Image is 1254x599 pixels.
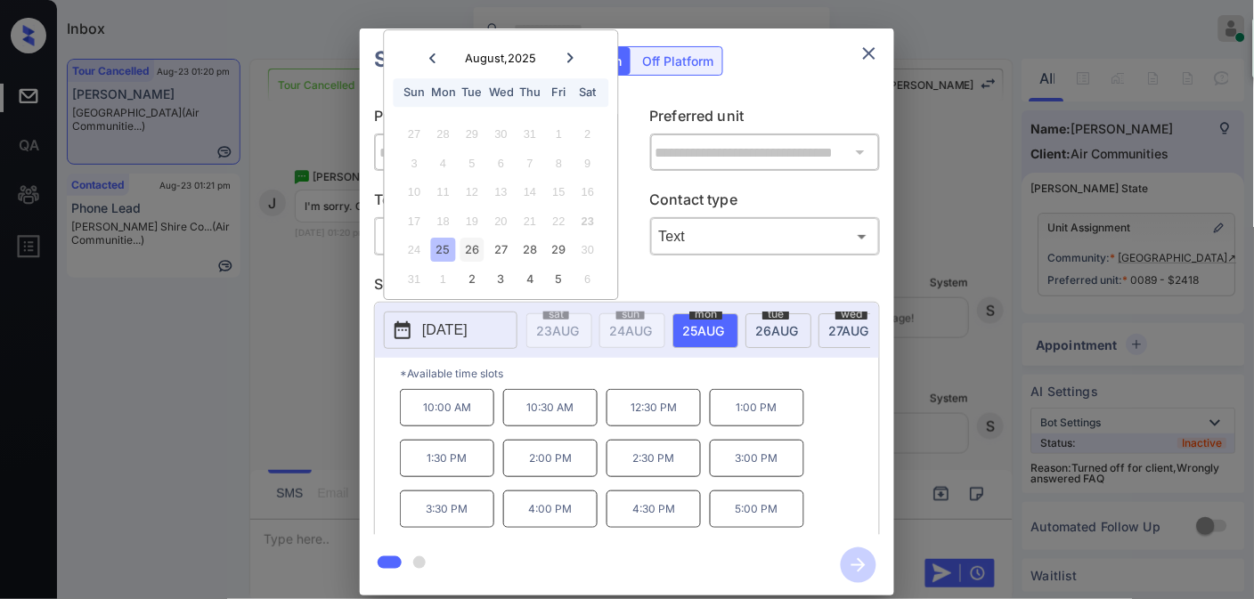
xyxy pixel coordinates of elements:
[518,81,542,105] div: Thu
[379,222,600,251] div: In Person
[575,181,599,205] div: Not available Saturday, August 16th, 2025
[422,320,468,341] p: [DATE]
[682,323,724,338] span: 25 AUG
[689,309,722,320] span: mon
[400,490,494,528] p: 3:30 PM
[755,323,798,338] span: 26 AUG
[503,490,598,528] p: 4:00 PM
[489,181,513,205] div: Not available Wednesday, August 13th, 2025
[547,267,571,291] div: Choose Friday, September 5th, 2025
[710,440,804,477] p: 3:00 PM
[547,123,571,147] div: Not available Friday, August 1st, 2025
[710,490,804,528] p: 5:00 PM
[650,189,881,217] p: Contact type
[518,267,542,291] div: Choose Thursday, September 4th, 2025
[374,105,605,134] p: Preferred community
[431,239,455,263] div: Choose Monday, August 25th, 2025
[830,542,887,588] button: btn-next
[400,358,879,389] p: *Available time slots
[460,81,484,105] div: Tue
[633,47,722,75] div: Off Platform
[547,81,571,105] div: Fri
[745,313,811,348] div: date-select
[607,440,701,477] p: 2:30 PM
[489,81,513,105] div: Wed
[460,181,484,205] div: Not available Tuesday, August 12th, 2025
[403,81,427,105] div: Sun
[518,123,542,147] div: Not available Thursday, July 31st, 2025
[489,123,513,147] div: Not available Wednesday, July 30th, 2025
[431,267,455,291] div: Not available Monday, September 1st, 2025
[655,222,876,251] div: Text
[403,267,427,291] div: Not available Sunday, August 31st, 2025
[575,81,599,105] div: Sat
[489,239,513,263] div: Choose Wednesday, August 27th, 2025
[460,267,484,291] div: Choose Tuesday, September 2nd, 2025
[489,267,513,291] div: Choose Wednesday, September 3rd, 2025
[518,209,542,233] div: Not available Thursday, August 21st, 2025
[518,239,542,263] div: Choose Thursday, August 28th, 2025
[575,267,599,291] div: Not available Saturday, September 6th, 2025
[575,151,599,175] div: Not available Saturday, August 9th, 2025
[460,239,484,263] div: Choose Tuesday, August 26th, 2025
[374,189,605,217] p: Tour type
[818,313,884,348] div: date-select
[489,209,513,233] div: Not available Wednesday, August 20th, 2025
[400,389,494,426] p: 10:00 AM
[403,181,427,205] div: Not available Sunday, August 10th, 2025
[460,209,484,233] div: Not available Tuesday, August 19th, 2025
[431,151,455,175] div: Not available Monday, August 4th, 2025
[403,239,427,263] div: Not available Sunday, August 24th, 2025
[710,389,804,426] p: 1:00 PM
[828,323,868,338] span: 27 AUG
[360,28,541,91] h2: Schedule Tour
[607,490,701,528] p: 4:30 PM
[547,151,571,175] div: Not available Friday, August 8th, 2025
[762,309,789,320] span: tue
[489,151,513,175] div: Not available Wednesday, August 6th, 2025
[400,440,494,477] p: 1:30 PM
[460,123,484,147] div: Not available Tuesday, July 29th, 2025
[672,313,738,348] div: date-select
[518,151,542,175] div: Not available Thursday, August 7th, 2025
[431,81,455,105] div: Mon
[384,312,517,349] button: [DATE]
[575,239,599,263] div: Not available Saturday, August 30th, 2025
[374,273,880,302] p: Select slot
[390,120,612,294] div: month 2025-08
[547,181,571,205] div: Not available Friday, August 15th, 2025
[431,123,455,147] div: Not available Monday, July 28th, 2025
[403,151,427,175] div: Not available Sunday, August 3rd, 2025
[650,105,881,134] p: Preferred unit
[503,389,598,426] p: 10:30 AM
[503,440,598,477] p: 2:00 PM
[460,151,484,175] div: Not available Tuesday, August 5th, 2025
[835,309,867,320] span: wed
[431,181,455,205] div: Not available Monday, August 11th, 2025
[431,209,455,233] div: Not available Monday, August 18th, 2025
[547,239,571,263] div: Choose Friday, August 29th, 2025
[518,181,542,205] div: Not available Thursday, August 14th, 2025
[403,209,427,233] div: Not available Sunday, August 17th, 2025
[575,209,599,233] div: Not available Saturday, August 23rd, 2025
[851,36,887,71] button: close
[547,209,571,233] div: Not available Friday, August 22nd, 2025
[403,123,427,147] div: Not available Sunday, July 27th, 2025
[607,389,701,426] p: 12:30 PM
[575,123,599,147] div: Not available Saturday, August 2nd, 2025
